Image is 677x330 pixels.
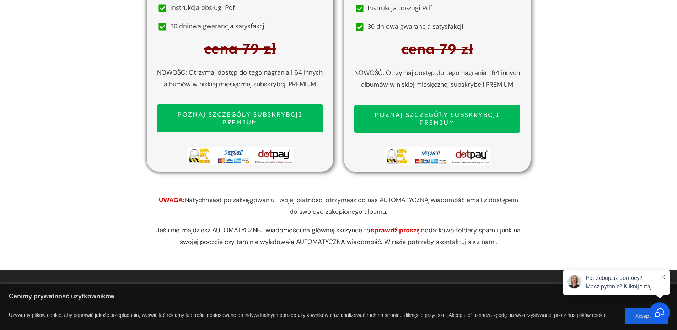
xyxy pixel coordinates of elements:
span: POZNAJ SZCZEGÓŁY SUBSKRYBCJI PREMIUM [361,111,514,126]
img: Afirmacje-bezpieczne-zakupy-box [187,147,293,164]
span: POZNAJ SZCZEGÓŁY SUBSKRYBCJI PREMIUM [163,111,317,126]
span: UWAGA: [159,196,185,204]
p: Używamy plików cookie, aby poprawić jakość przeglądania, wyświetlać reklamy lub treści dostosowan... [9,309,608,323]
img: Afirmacje-bezpieczne-zakupy-box [384,147,490,165]
span: 30 dniowa gwarancja satysfakcji [170,19,266,33]
strong: s awdź proszę [371,226,419,234]
span: Jeśli nie znajdziesz AUTOMATYCZNEJ wiadomości na głównej skrzynce to [156,226,370,234]
a: skontaktuj się z nami. [436,238,498,246]
strong: pr [374,226,381,234]
p: Cenimy prywatność użytkowników [9,290,668,304]
span: Instrukcja obsługi Pdf [170,0,235,15]
span: dodatkowo foldery spam i junk na swojej poczcie czy tam nie wylądowała AUTOMATYCZNA wiadomość. W ... [180,226,521,246]
span: cena 79 zł [204,40,276,58]
p: NOWOŚĆ: Otrzymaj dostęp do tego nagrania i 64 innych albumów w niskiej miesięcznej subskrybcji PR... [352,67,523,97]
p: Natychmiast po zaksięgowaniu Twojej płatności otrzymasz od nas AUTOMATYCZNĄ wiadomość email z dos... [155,194,522,224]
a: POZNAJ SZCZEGÓŁY SUBSKRYBCJI PREMIUM [354,105,520,133]
span: cena 79 zł [401,40,473,58]
span: Instrukcja obsługi Pdf [367,1,432,15]
a: POZNAJ SZCZEGÓŁY SUBSKRYBCJI PREMIUM [157,104,323,132]
p: NOWOŚĆ: Otrzymaj dostęp do tego nagrania i 64 innych albumów w niskiej miesięcznej subskrybcji PR... [155,67,326,97]
span: 30 dniowa gwarancja satysfakcji [367,19,463,34]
